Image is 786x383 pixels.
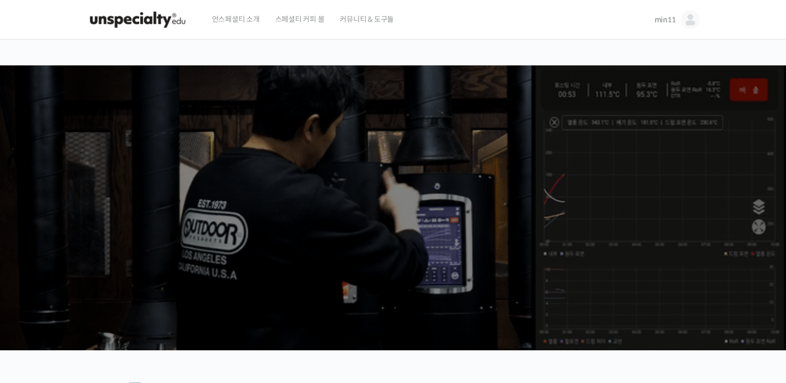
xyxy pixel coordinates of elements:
p: 시간과 장소에 구애받지 않고, 검증된 커리큘럼으로 [10,216,776,230]
p: [PERSON_NAME]을 다하는 당신을 위해, 최고와 함께 만든 커피 클래스 [10,159,776,211]
span: min11 [655,15,676,24]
